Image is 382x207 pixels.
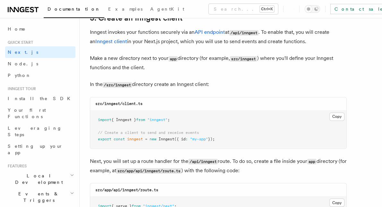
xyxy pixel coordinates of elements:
span: { Inngest } [111,118,136,122]
code: /src/inngest [103,82,132,88]
span: Python [8,73,31,78]
code: app [169,56,178,61]
span: Events & Triggers [5,191,70,203]
p: In the directory create an Inngest client: [90,80,347,89]
span: Home [8,26,26,32]
span: ; [168,118,170,122]
code: src/app/api/inngest/route.ts [95,187,158,192]
span: "my-app" [190,136,208,141]
a: Setting up your app [5,140,75,158]
a: Examples [104,2,146,17]
code: src/app/api/inngest/route.ts [116,168,181,174]
a: Inngest client [95,38,127,44]
span: const [114,136,125,141]
span: Inngest tour [5,86,36,91]
span: ({ id [174,136,186,141]
span: Examples [108,6,143,12]
button: Events & Triggers [5,188,75,206]
span: // Create a client to send and receive events [98,130,199,135]
span: inngest [127,136,143,141]
button: Toggle dark mode [305,5,320,13]
button: Local Development [5,170,75,188]
kbd: Ctrl+K [260,6,274,12]
span: new [150,136,156,141]
a: API endpoint [195,29,225,35]
code: src/inngest [230,56,257,61]
span: "inngest" [147,118,168,122]
span: : [186,136,188,141]
span: import [98,118,111,122]
button: Search...Ctrl+K [209,4,278,14]
span: }); [208,136,215,141]
a: Your first Functions [5,104,75,122]
span: Node.js [8,61,38,66]
code: /api/inngest [229,30,258,35]
span: Documentation [48,6,100,12]
span: Setting up your app [8,144,63,155]
span: = [145,136,147,141]
span: Local Development [5,173,70,185]
button: Copy [329,112,344,121]
button: Copy [329,198,344,207]
span: AgentKit [150,6,184,12]
span: Next.js [8,50,38,55]
span: Inngest [159,136,174,141]
a: Home [5,23,75,35]
code: src/inngest/client.ts [95,101,143,106]
p: Inngest invokes your functions securely via an at . To enable that, you will create an in your Ne... [90,28,347,46]
span: Features [5,164,27,169]
a: Next.js [5,46,75,58]
span: Install the SDK [8,96,74,101]
span: Leveraging Steps [8,126,62,137]
a: Python [5,70,75,81]
a: Node.js [5,58,75,70]
span: Quick start [5,40,33,45]
span: Your first Functions [8,108,46,119]
code: /api/inngest [188,159,218,164]
a: Documentation [44,2,104,18]
p: Next, you will set up a route handler for the route. To do so, create a file inside your director... [90,156,347,175]
span: from [136,118,145,122]
p: Make a new directory next to your directory (for example, ) where you'll define your Inngest func... [90,54,347,72]
span: export [98,136,111,141]
a: Install the SDK [5,93,75,104]
code: app [307,159,316,164]
a: Leveraging Steps [5,122,75,140]
a: AgentKit [146,2,188,17]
